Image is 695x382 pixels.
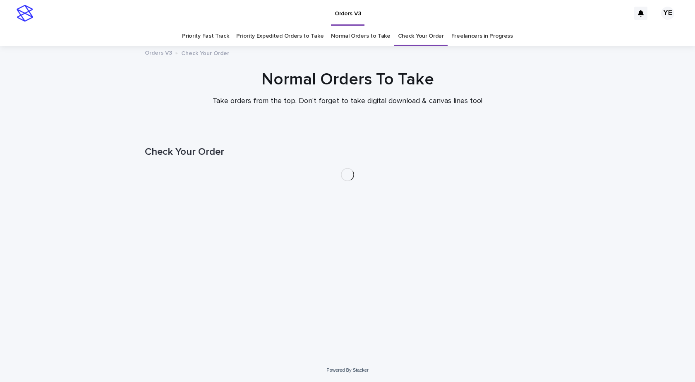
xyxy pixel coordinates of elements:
div: YE [661,7,674,20]
a: Priority Fast Track [182,26,229,46]
a: Normal Orders to Take [331,26,391,46]
h1: Check Your Order [145,146,550,158]
a: Powered By Stacker [326,368,368,372]
a: Freelancers in Progress [451,26,513,46]
p: Check Your Order [181,48,229,57]
a: Orders V3 [145,48,172,57]
h1: Normal Orders To Take [145,70,550,89]
p: Take orders from the top. Don't forget to take digital download & canvas lines too! [182,97,513,106]
a: Priority Expedited Orders to Take [236,26,324,46]
img: stacker-logo-s-only.png [17,5,33,22]
a: Check Your Order [398,26,444,46]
